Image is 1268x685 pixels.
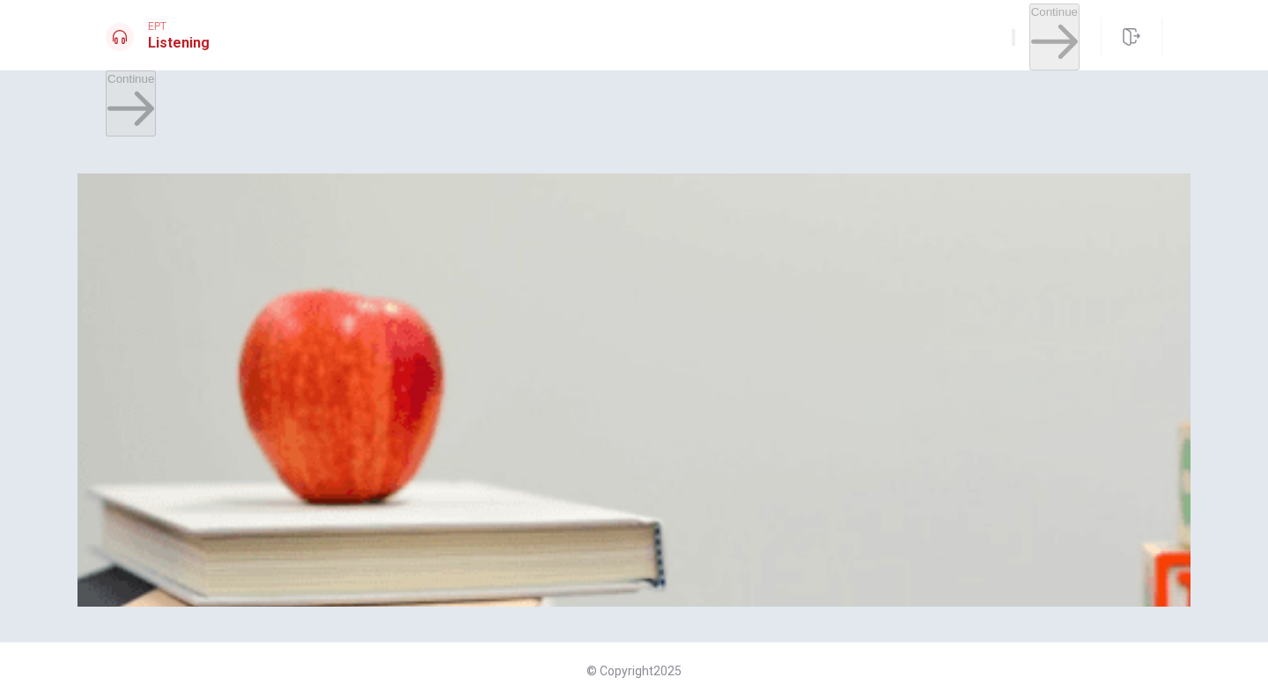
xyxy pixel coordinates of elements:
button: Continue [106,70,156,136]
h1: Listening [148,33,210,54]
button: Continue [1029,4,1080,70]
span: © Copyright 2025 [586,664,682,678]
img: B2 Recording 10: Choosing a New Apartment [77,173,1191,607]
span: EPT [148,20,210,33]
